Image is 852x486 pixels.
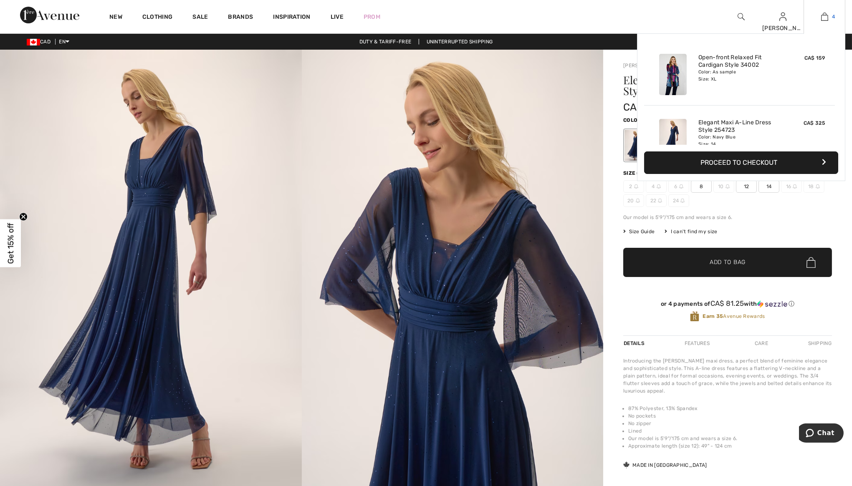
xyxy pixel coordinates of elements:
div: Made in [GEOGRAPHIC_DATA] [623,461,707,469]
span: 22 [646,194,667,207]
span: 20 [623,194,644,207]
img: ring-m.svg [816,184,820,189]
span: 8 [691,180,712,193]
img: Bag.svg [806,257,816,268]
div: Details [623,336,647,351]
div: Features [678,336,717,351]
span: 6 [668,180,689,193]
span: 24 [668,194,689,207]
iframe: Opens a widget where you can chat to one of our agents [799,423,844,444]
div: Introducing the [PERSON_NAME] maxi dress, a perfect blend of feminine elegance and sophisticated ... [623,357,832,395]
img: Canadian Dollar [27,39,40,45]
span: 18 [804,180,824,193]
div: Care [748,336,775,351]
span: 12 [736,180,757,193]
img: Open-front Relaxed Fit Cardigan Style 34002 [659,54,687,95]
span: CA$ 81.25 [710,299,744,307]
span: CA$ 325 [623,101,664,113]
img: ring-m.svg [679,184,683,189]
div: Our model is 5'9"/175 cm and wears a size 6. [623,214,832,221]
img: Elegant Maxi A-Line Dress Style 254723 [659,119,687,160]
a: New [109,13,122,22]
button: Proceed to Checkout [644,151,838,174]
strong: Earn 35 [703,313,723,319]
div: Color: As sample Size: XL [698,69,781,82]
img: My Bag [821,12,828,22]
div: [PERSON_NAME] [762,24,803,33]
div: Color: Navy Blue Size: 14 [698,134,781,147]
span: Get 15% off [6,223,15,264]
span: CA$ 159 [804,55,825,61]
li: No zipper [628,420,832,427]
h1: Elegant Maxi A-line Dress Style 254723 [623,75,797,96]
a: [PERSON_NAME] [623,63,665,68]
span: Size Guide [623,228,655,235]
a: Open-front Relaxed Fit Cardigan Style 34002 [698,54,781,69]
div: Navy Blue [624,130,646,161]
span: 2 [623,180,644,193]
img: ring-m.svg [793,184,797,189]
li: 87% Polyester, 13% Spandex [628,405,832,412]
span: CA$ 325 [804,120,825,126]
a: Brands [228,13,253,22]
img: Avenue Rewards [690,311,699,322]
a: Sale [192,13,208,22]
li: Lined [628,427,832,435]
img: Sezzle [757,300,787,308]
a: Sign In [779,13,786,20]
button: Add to Bag [623,248,832,277]
button: Close teaser [19,212,28,221]
a: Prom [364,13,380,21]
div: Shipping [806,336,832,351]
img: My Info [779,12,786,22]
div: Size ([GEOGRAPHIC_DATA]/[GEOGRAPHIC_DATA]): [623,169,763,177]
div: I can't find my size [665,228,717,235]
span: Color: [623,117,643,123]
a: 4 [804,12,845,22]
img: ring-m.svg [658,199,662,203]
img: ring-m.svg [680,199,685,203]
li: No pockets [628,412,832,420]
a: Clothing [142,13,172,22]
a: Elegant Maxi A-Line Dress Style 254723 [698,119,781,134]
img: search the website [738,12,745,22]
span: EN [59,39,69,45]
img: ring-m.svg [636,199,640,203]
span: Inspiration [273,13,310,22]
span: Add to Bag [710,258,746,267]
img: ring-m.svg [634,184,638,189]
span: 4 [646,180,667,193]
li: Our model is 5'9"/175 cm and wears a size 6. [628,435,832,442]
span: 10 [713,180,734,193]
div: or 4 payments of with [623,300,832,308]
img: ring-m.svg [657,184,661,189]
a: Live [331,13,344,21]
span: CAD [27,39,54,45]
span: 4 [832,13,835,20]
span: Avenue Rewards [703,312,765,320]
span: 16 [781,180,802,193]
li: Approximate length (size 12): 49" - 124 cm [628,442,832,450]
img: ring-m.svg [726,184,730,189]
span: 14 [758,180,779,193]
img: 1ère Avenue [20,7,79,23]
div: or 4 payments ofCA$ 81.25withSezzle Click to learn more about Sezzle [623,300,832,311]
